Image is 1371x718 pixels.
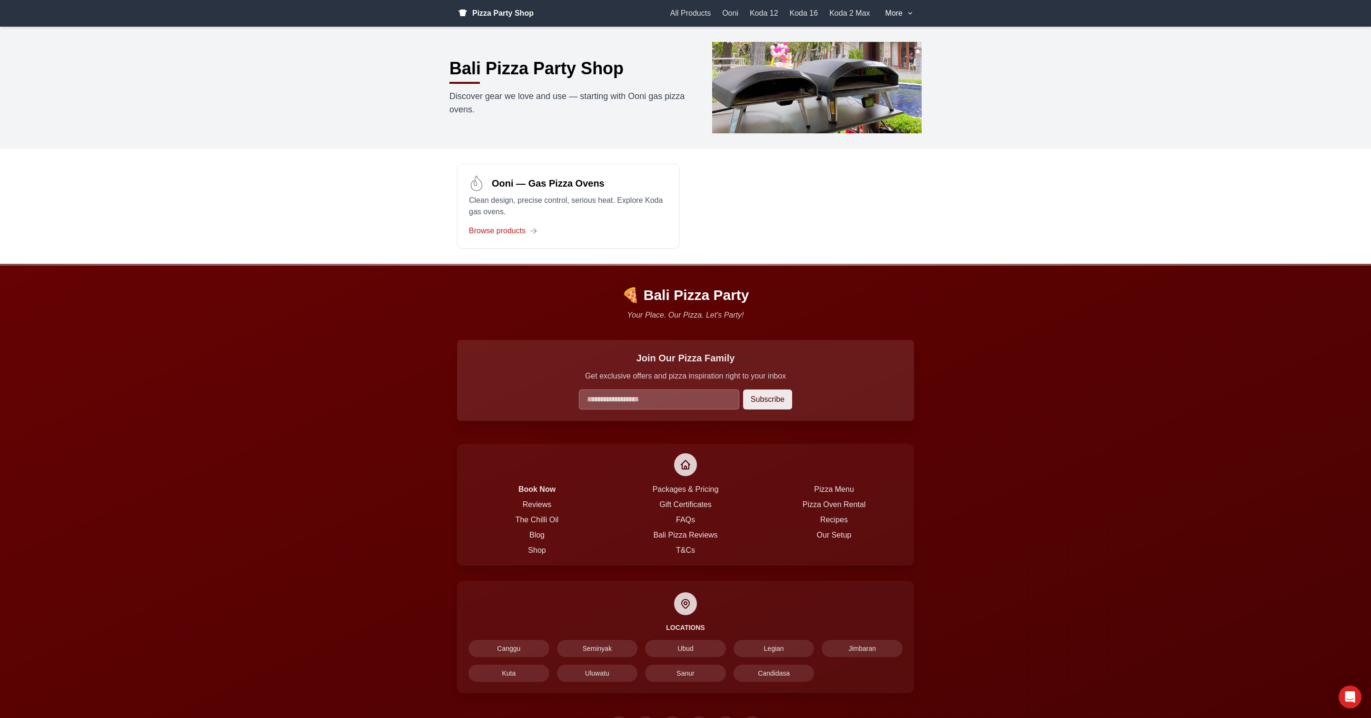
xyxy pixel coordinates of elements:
[645,665,726,682] a: Sanur
[820,516,848,524] a: Recipes
[528,546,546,554] a: Shop
[457,287,914,304] p: 🍕 Bali Pizza Party
[712,42,922,133] img: Ooni pizza ovens
[449,90,701,116] p: Discover gear we love and use — starting with Ooni gas pizza ovens.
[449,59,624,78] h1: Bali Pizza Party Shop
[645,640,726,657] a: Ubud
[468,640,549,657] a: Canggu
[676,516,695,524] a: FAQs
[822,640,903,657] a: Jimbaran
[468,623,903,632] h4: Locations
[722,8,738,19] a: Ooni
[885,8,914,19] button: More
[529,227,537,235] img: Go
[529,531,545,539] a: Blog
[469,195,668,218] p: Clean design, precise control, serious heat. Explore Koda gas ovens.
[457,8,534,19] a: Pizza Party Shop
[468,370,903,382] p: Get exclusive offers and pizza inspiration right to your inbox
[743,389,792,409] button: Subscribe
[790,8,818,19] a: Koda 16
[653,485,719,493] a: Packages & Pricing
[468,351,903,365] h3: Join Our Pizza Family
[676,546,695,554] a: T&Cs
[1339,686,1361,708] div: Open Intercom Messenger
[523,500,551,509] a: Reviews
[557,665,638,682] a: Uluwatu
[814,485,854,493] a: Pizza Menu
[750,8,778,19] a: Koda 12
[557,640,638,657] a: Seminyak
[885,8,903,19] span: More
[472,8,534,19] span: Pizza Party Shop
[469,225,526,237] span: Browse products
[659,500,711,509] a: Gift Certificates
[457,164,680,249] a: Ooni brand icon Ooni — Gas Pizza Ovens Clean design, precise control, serious heat. Explore Koda ...
[469,176,484,191] img: Ooni brand icon
[829,8,870,19] a: Koda 2 Max
[457,309,914,321] p: Your Place. Our Pizza. Let's Party!
[653,531,717,539] a: Bali Pizza Reviews
[516,516,559,524] a: The Chilli Oil
[492,177,605,190] h2: Ooni — Gas Pizza Ovens
[817,531,852,539] a: Our Setup
[734,640,815,657] a: Legian
[734,665,815,682] a: Candidasa
[803,500,866,509] a: Pizza Oven Rental
[518,485,556,493] a: Book Now
[670,8,711,19] a: All Products
[468,665,549,682] a: Kuta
